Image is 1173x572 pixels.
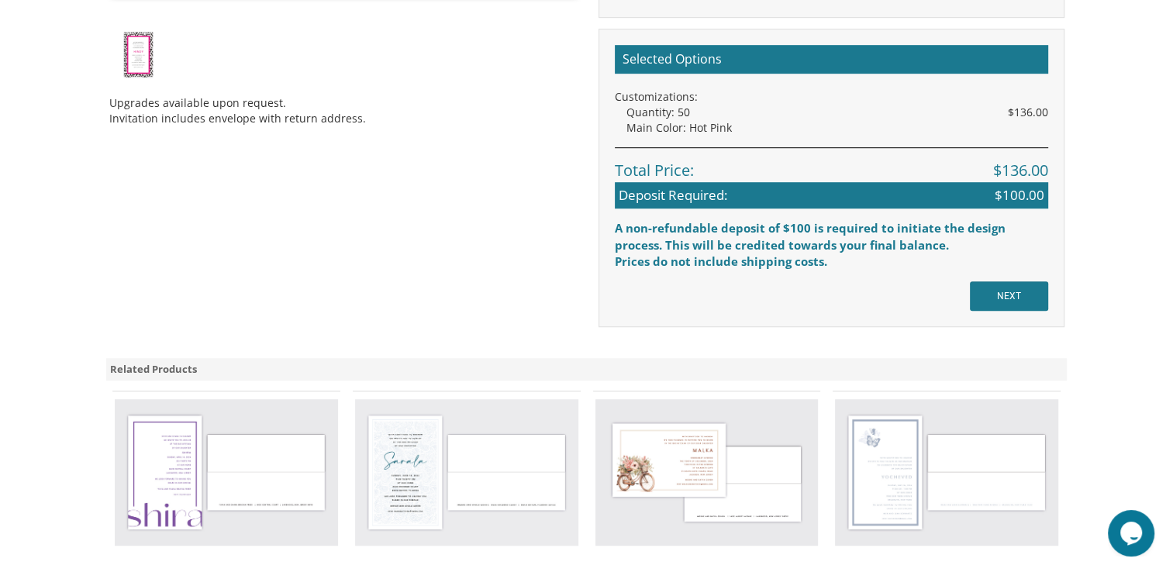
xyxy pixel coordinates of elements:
input: NEXT [970,281,1048,311]
iframe: chat widget [1108,510,1157,556]
img: bat-style6-options.jpg [109,26,167,84]
div: Deposit Required: [615,182,1048,208]
div: Total Price: [615,147,1048,182]
span: $136.00 [993,160,1048,182]
span: $100.00 [995,186,1044,205]
div: Upgrades available upon request. Invitation includes envelope with return address. [109,84,575,126]
h2: Selected Options [615,45,1048,74]
div: Customizations: [615,89,1048,105]
div: A non-refundable deposit of $100 is required to initiate the design process. This will be credite... [615,220,1048,253]
img: Bat Mitzvah Invitation Style 7 [595,399,819,546]
img: Bat Mitzvah Invitation Style 8 [835,399,1058,546]
div: Main Color: Hot Pink [626,120,1048,136]
span: $136.00 [1008,105,1048,120]
div: Prices do not include shipping costs. [615,253,1048,270]
div: Quantity: 50 [626,105,1048,120]
img: Bat Mitzvah Invitation Style 5 [355,399,578,546]
div: Related Products [106,358,1068,381]
img: Bat Mitzvah Invitation Style 4 [115,399,338,546]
